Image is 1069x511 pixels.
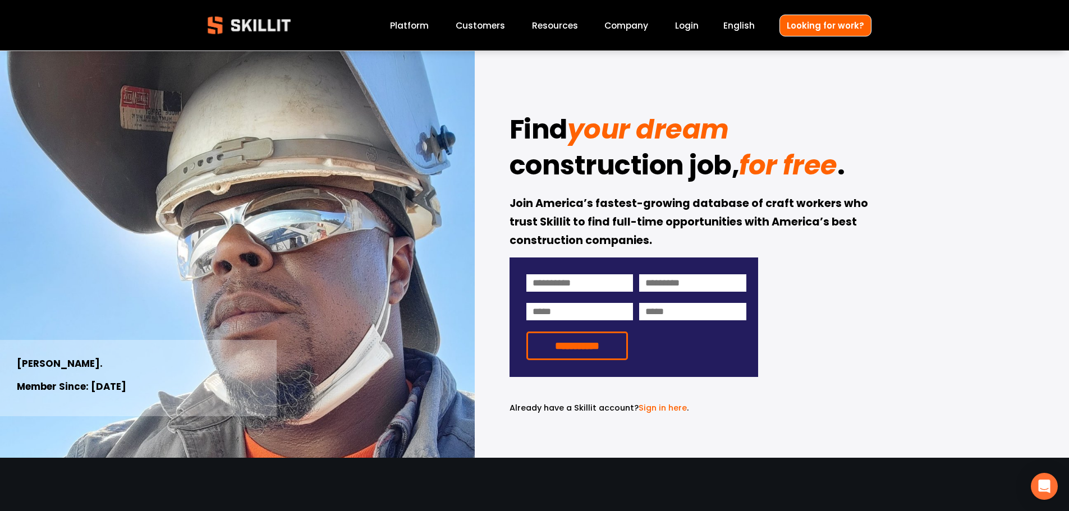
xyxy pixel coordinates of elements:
[1031,473,1058,500] div: Open Intercom Messenger
[639,402,687,413] a: Sign in here
[390,18,429,33] a: Platform
[456,18,505,33] a: Customers
[198,8,300,42] img: Skillit
[17,379,126,395] strong: Member Since: [DATE]
[510,402,758,415] p: .
[779,15,871,36] a: Looking for work?
[510,109,567,155] strong: Find
[723,18,755,33] div: language picker
[510,402,639,413] span: Already have a Skillit account?
[532,18,578,33] a: folder dropdown
[510,195,870,250] strong: Join America’s fastest-growing database of craft workers who trust Skillit to find full-time oppo...
[739,146,837,184] em: for free
[567,111,729,148] em: your dream
[17,356,103,372] strong: [PERSON_NAME].
[837,145,845,191] strong: .
[604,18,648,33] a: Company
[532,19,578,32] span: Resources
[675,18,699,33] a: Login
[723,19,755,32] span: English
[510,145,740,191] strong: construction job,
